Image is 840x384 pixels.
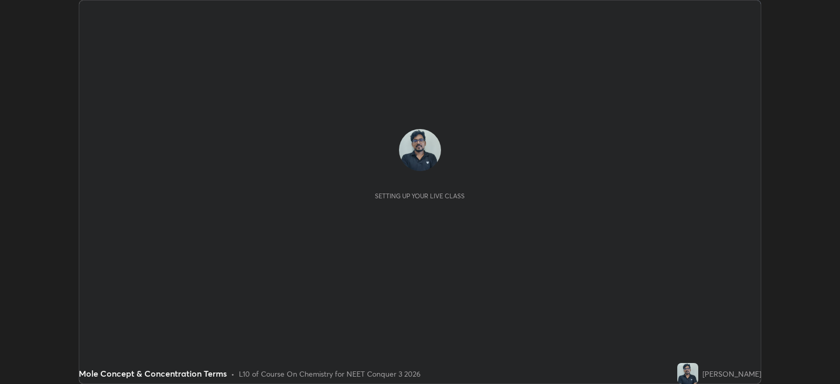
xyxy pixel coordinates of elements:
div: L10 of Course On Chemistry for NEET Conquer 3 2026 [239,368,421,379]
div: [PERSON_NAME] [702,368,761,379]
div: Setting up your live class [375,192,465,200]
img: c438d33b5f8f45deb8631a47d5d110ef.jpg [399,129,441,171]
div: • [231,368,235,379]
div: Mole Concept & Concentration Terms [79,367,227,380]
img: c438d33b5f8f45deb8631a47d5d110ef.jpg [677,363,698,384]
